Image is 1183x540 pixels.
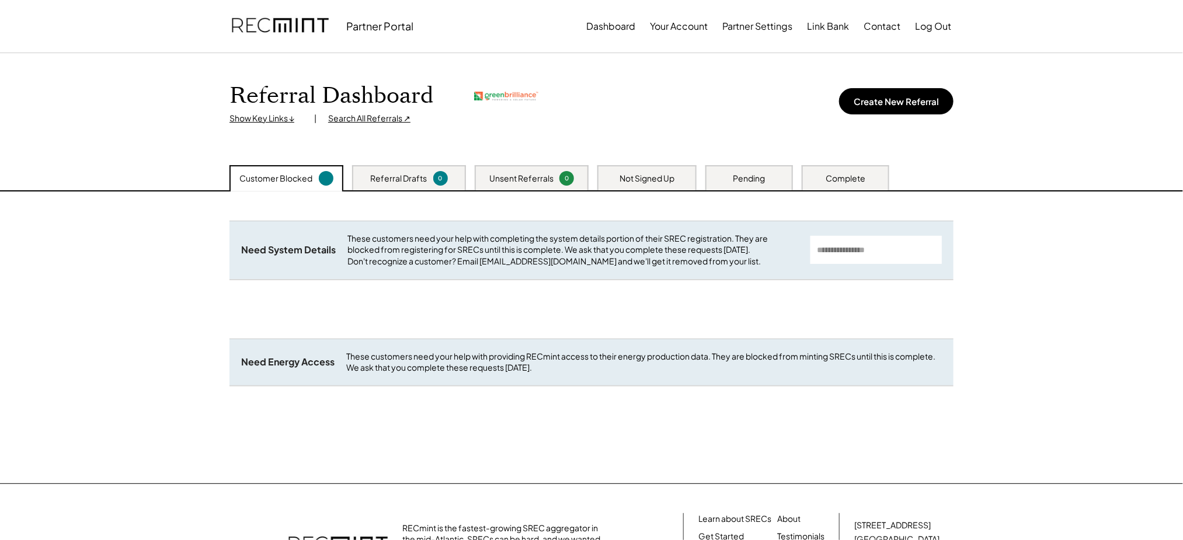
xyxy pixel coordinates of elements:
img: recmint-logotype%403x.png [232,6,329,46]
div: Domain: [DOMAIN_NAME] [30,30,128,40]
a: Learn about SRECs [698,513,771,525]
div: 0 [561,174,572,183]
img: tab_domain_overview_orange.svg [32,68,41,77]
div: Customer Blocked [240,173,313,184]
div: Not Signed Up [620,173,674,184]
div: [STREET_ADDRESS] [854,520,931,531]
button: Your Account [650,15,708,38]
div: Show Key Links ↓ [229,113,302,124]
div: Search All Referrals ↗ [328,113,410,124]
div: Partner Portal [346,19,413,33]
div: Unsent Referrals [489,173,554,184]
div: Pending [733,173,766,184]
div: | [314,113,316,124]
div: Keywords by Traffic [129,69,197,76]
button: Link Bank [807,15,849,38]
div: Domain Overview [44,69,105,76]
img: website_grey.svg [19,30,28,40]
button: Create New Referral [839,88,954,114]
a: About [777,513,801,525]
div: Need Energy Access [241,356,335,368]
div: These customers need your help with completing the system details portion of their SREC registrat... [347,233,799,267]
button: Contact [864,15,900,38]
div: 0 [435,174,446,183]
div: These customers need your help with providing RECmint access to their energy production data. The... [346,351,942,374]
div: Referral Drafts [371,173,427,184]
div: Complete [826,173,865,184]
button: Dashboard [586,15,635,38]
img: greenbrilliance.png [474,92,538,100]
img: tab_keywords_by_traffic_grey.svg [116,68,126,77]
img: logo_orange.svg [19,19,28,28]
button: Log Out [915,15,951,38]
button: Partner Settings [722,15,792,38]
div: v 4.0.25 [33,19,57,28]
div: Need System Details [241,244,336,256]
h1: Referral Dashboard [229,82,433,110]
